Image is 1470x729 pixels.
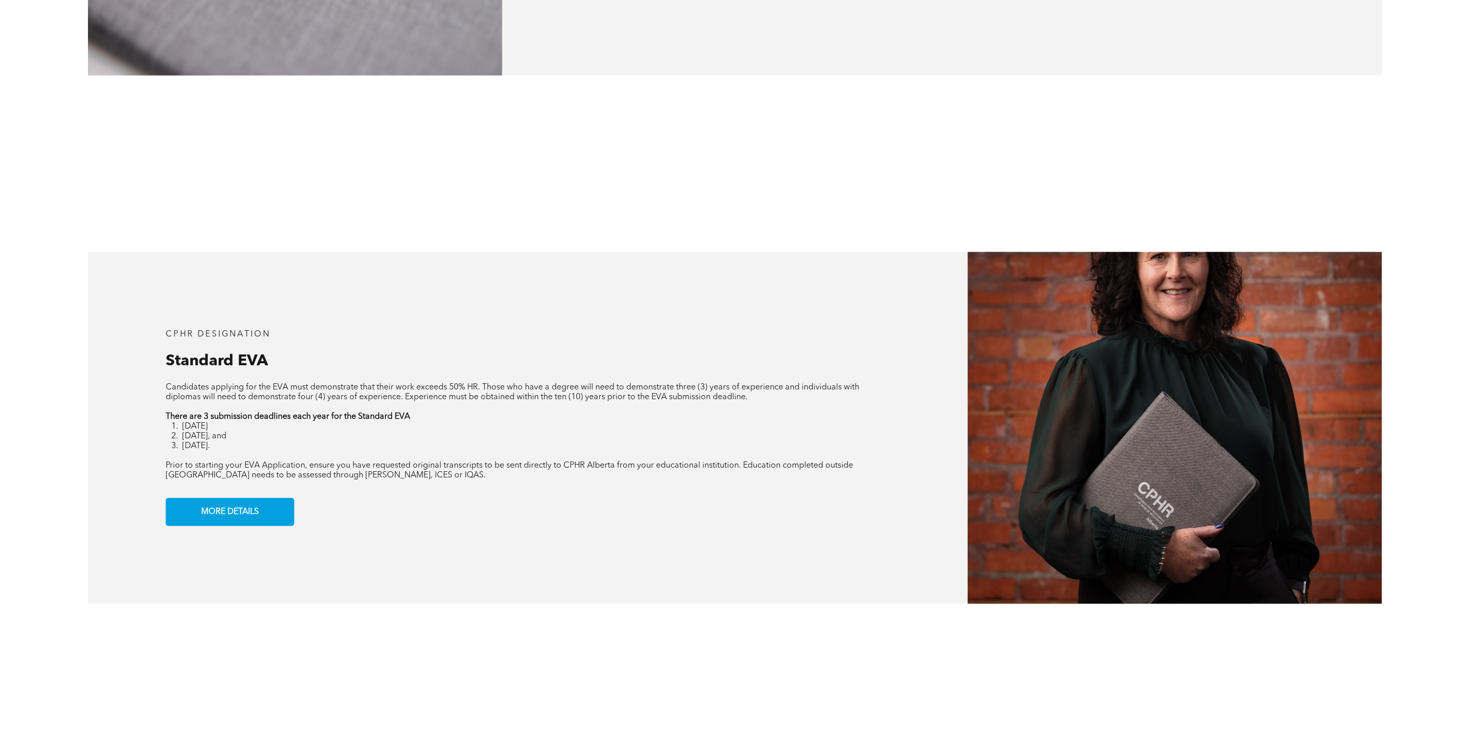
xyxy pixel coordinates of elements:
span: Candidates applying for the EVA must demonstrate that their work exceeds 50% HR. Those who have a... [166,383,859,401]
span: [DATE]. [182,442,210,450]
span: CPHR DESIGNATION [166,330,271,339]
span: [DATE] [182,422,208,431]
strong: There are 3 submission deadlines each year for the Standard EVA [166,413,410,421]
span: Prior to starting your EVA Application, ensure you have requested original transcripts to be sent... [166,461,853,479]
span: MORE DETAILS [198,502,262,522]
span: [DATE], and [182,432,226,440]
a: MORE DETAILS [166,498,294,526]
span: Standard EVA [166,353,268,369]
